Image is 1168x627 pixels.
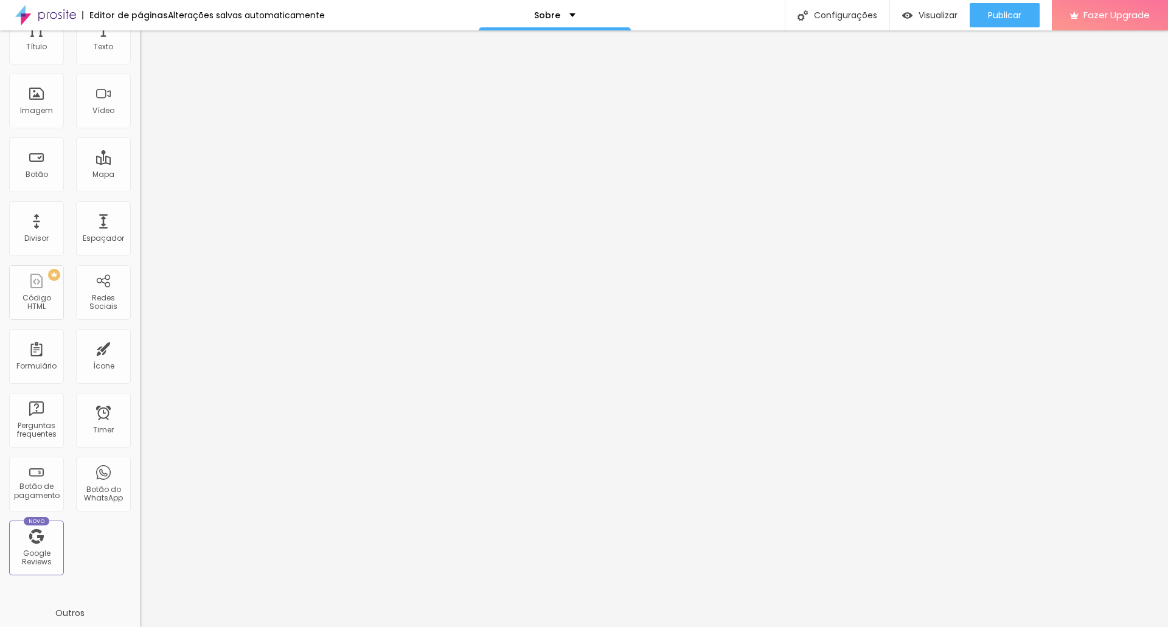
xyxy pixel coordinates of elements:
[24,234,49,243] div: Divisor
[26,170,48,179] div: Botão
[12,421,60,439] div: Perguntas frequentes
[79,294,127,311] div: Redes Sociais
[79,485,127,503] div: Botão do WhatsApp
[534,11,560,19] p: Sobre
[12,482,60,500] div: Botão de pagamento
[26,43,47,51] div: Título
[970,3,1040,27] button: Publicar
[92,170,114,179] div: Mapa
[12,294,60,311] div: Código HTML
[92,106,114,115] div: Vídeo
[16,362,57,370] div: Formulário
[919,10,958,20] span: Visualizar
[12,549,60,567] div: Google Reviews
[24,517,50,525] div: Novo
[83,234,124,243] div: Espaçador
[168,11,325,19] div: Alterações salvas automaticamente
[82,11,168,19] div: Editor de páginas
[93,426,114,434] div: Timer
[140,30,1168,627] iframe: Editor
[1083,10,1150,20] span: Fazer Upgrade
[988,10,1021,20] span: Publicar
[902,10,912,21] img: view-1.svg
[20,106,53,115] div: Imagem
[93,362,114,370] div: Ícone
[94,43,113,51] div: Texto
[890,3,970,27] button: Visualizar
[798,10,808,21] img: Icone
